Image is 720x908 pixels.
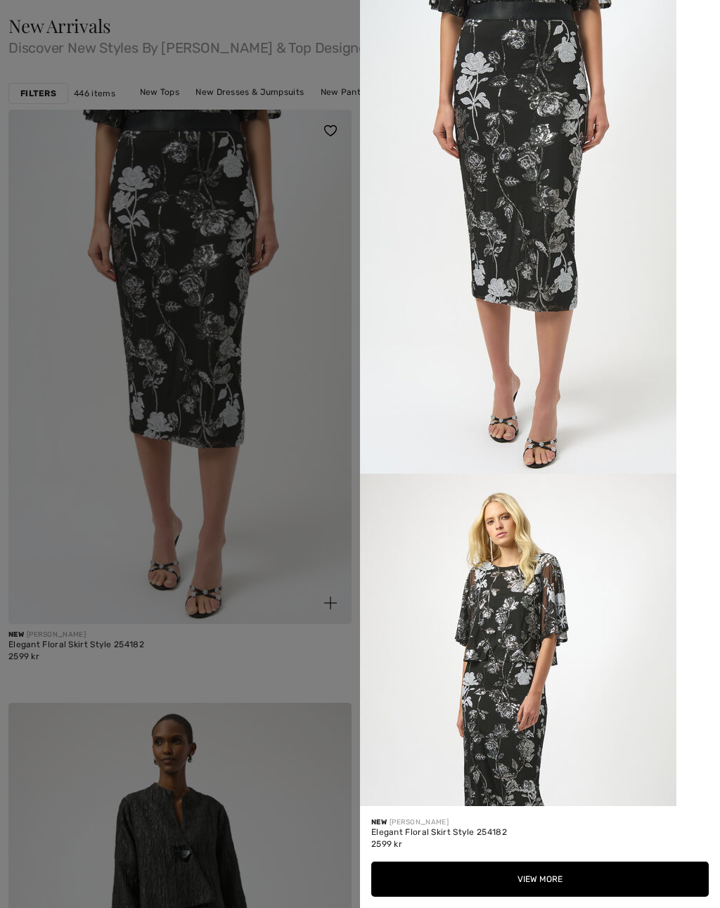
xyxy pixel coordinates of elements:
div: Elegant Floral Skirt Style 254182 [371,828,709,838]
div: [PERSON_NAME] [371,817,709,828]
span: 2599 kr [371,839,402,849]
span: New [371,818,387,826]
button: View More [371,862,709,897]
span: Help [32,10,61,22]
